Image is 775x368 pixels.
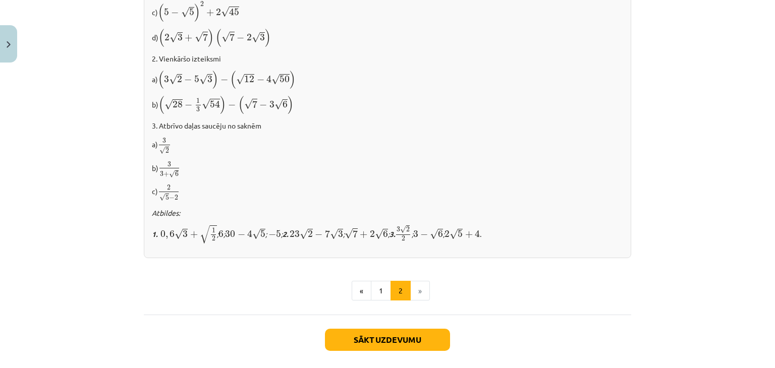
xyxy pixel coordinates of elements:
[171,9,179,16] span: −
[165,234,168,239] span: ,
[283,229,288,238] strong: 2.
[160,230,165,237] span: 0
[252,100,257,108] span: 7
[230,71,236,89] span: (
[160,171,163,176] span: 3
[345,229,390,238] i: ;
[325,329,450,351] button: Sākt uzdevumu
[144,281,631,301] nav: Page navigation example
[330,229,338,239] span: √
[218,230,224,237] span: 6
[267,229,345,238] i: ; ;
[170,32,178,43] span: √
[247,34,252,41] span: 2
[430,229,438,239] span: √
[159,147,165,154] span: √
[175,229,183,239] span: √
[152,208,180,217] i: Atbildes:
[390,229,395,238] i: 3.
[175,171,179,176] span: 6
[288,96,294,114] span: )
[244,76,254,83] span: 12
[450,229,458,239] span: √
[391,281,411,301] button: 2
[402,236,405,241] span: 2
[465,231,473,238] span: +
[244,99,252,109] span: √
[413,230,418,237] span: 3
[173,101,183,108] span: 28
[168,162,171,167] span: 3
[167,185,171,190] span: 2
[259,101,267,108] span: −
[247,230,252,237] span: 4
[352,281,371,301] button: «
[185,34,192,41] span: +
[158,4,164,22] span: (
[400,225,406,233] span: √
[206,9,214,16] span: +
[208,29,214,47] span: )
[196,98,200,103] span: 1
[194,76,199,83] span: 5
[215,29,222,47] span: (
[212,236,215,241] span: 2
[158,71,164,89] span: (
[163,172,169,177] span: +
[158,96,164,114] span: (
[406,227,410,232] span: 2
[169,170,175,178] span: √
[338,230,343,237] span: 3
[269,101,274,108] span: 3
[221,7,229,17] span: √
[158,29,164,47] span: (
[152,137,623,155] p: a)
[236,74,244,85] span: √
[199,74,207,85] span: √
[271,74,280,85] span: √
[164,9,169,16] span: 5
[203,33,208,41] span: 7
[7,41,11,48] img: icon-close-lesson-0947bae3869378f0d4975bcd49f059093ad1ed9edebbc8119c70593378902aed.svg
[164,99,173,110] span: √
[157,229,267,238] i: ; ; ;
[169,74,177,85] span: √
[220,96,226,114] span: )
[222,32,230,42] span: √
[200,2,204,7] span: 2
[212,71,218,89] span: )
[202,99,210,109] span: √
[252,32,260,43] span: √
[152,120,623,131] p: 3. Atbrīvo daļas saucēju no saknēm
[371,281,391,301] button: 1
[152,95,623,114] p: b)
[152,184,623,202] p: с)
[164,76,169,83] span: 3
[194,4,200,22] span: )
[152,229,157,238] i: 1.
[220,76,228,83] span: −
[152,70,623,89] p: a)
[200,225,210,243] span: √
[383,230,388,237] span: 6
[237,34,244,41] span: −
[308,230,313,237] span: 2
[230,33,235,41] span: 7
[229,8,239,16] span: 45
[152,224,623,244] p: .
[159,194,165,201] span: √
[212,228,215,233] span: 1
[420,231,428,238] span: −
[207,76,212,83] span: 3
[225,230,235,237] span: 30
[438,230,443,237] span: 6
[274,99,283,110] span: √
[475,230,480,237] span: 4
[228,101,236,108] span: −
[268,231,276,238] span: −
[345,228,353,239] span: √
[290,230,300,237] span: 23
[375,229,383,239] span: √
[443,229,480,238] i: ;
[315,231,322,238] span: −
